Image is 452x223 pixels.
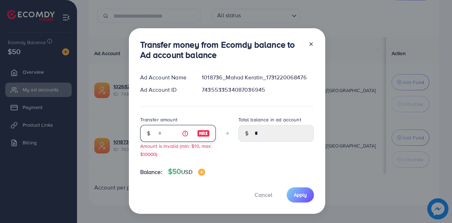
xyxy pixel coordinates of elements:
[181,168,192,176] span: USD
[255,191,272,199] span: Cancel
[140,143,212,157] small: Amount is invalid (min: $10, max: $10000)
[140,40,303,60] h3: Transfer money from Ecomdy balance to Ad account balance
[168,167,205,176] h4: $50
[135,86,196,94] div: Ad Account ID
[140,116,177,123] label: Transfer amount
[238,116,301,123] label: Total balance in ad account
[196,86,319,94] div: 7435533534087036945
[198,169,205,176] img: image
[197,129,210,138] img: image
[140,168,162,176] span: Balance:
[135,73,196,82] div: Ad Account Name
[287,187,314,203] button: Apply
[196,73,319,82] div: 1018736_Mahad Keratin_1731220068476
[294,191,307,198] span: Apply
[246,187,281,203] button: Cancel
